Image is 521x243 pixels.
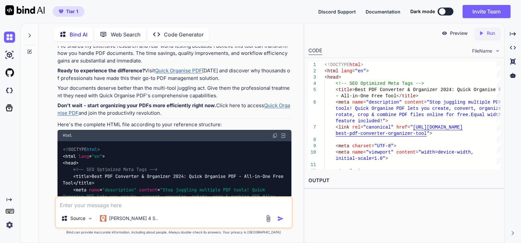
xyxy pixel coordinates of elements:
span: > [429,131,432,136]
span: " [427,131,429,136]
p: Web Search [111,31,141,38]
p: I've shared my extensive research and real-world testing because I believe this tool can transfor... [57,42,291,65]
img: Open in Browser [280,133,286,138]
span: < [325,75,327,80]
span: < [336,125,338,130]
span: FileName [472,48,492,54]
span: content [139,187,157,193]
div: 8 [308,137,316,143]
span: html [65,153,76,159]
span: meta [338,143,350,149]
div: CODE [308,47,322,55]
button: Discord Support [318,8,356,15]
img: copy [272,133,278,138]
a: Quick Organise PDF [155,67,202,74]
span: content [405,100,424,105]
span: rotate, crop & combine PDF files online for free. [336,112,471,117]
p: Bind AI [70,31,87,38]
button: Documentation [366,8,400,15]
span: "en" [92,153,102,159]
span: lang [341,68,352,74]
span: html [350,62,361,67]
span: <!-- SEO Optimized Meta Tags --> [73,167,157,173]
strong: Don't wait - start organizing your PDFs more efficiently right now. [57,102,216,109]
span: meta [338,100,350,105]
span: = [407,125,410,130]
span: </ > [73,180,94,186]
span: lang [79,153,89,159]
span: charset [352,143,372,149]
img: Claude 4 Sonnet [100,215,106,222]
img: chat [4,32,15,43]
p: Preview [450,30,468,36]
span: Equal width [471,112,501,117]
span: = [363,100,366,105]
span: <!-- SEO Optimized Meta Tags --> [336,81,424,86]
p: Your documents deserve better than the multi-tool juggling act. Give them the professional treatm... [57,85,291,99]
span: Best PDF Converter & Organizer 2024: Quick Organis [355,87,493,92]
img: Bind AI [5,5,45,15]
div: 1 [308,62,316,68]
p: Click here to access and join the productivity revolution. [57,102,291,117]
span: < = > [63,153,105,159]
span: tools! Quick Organise PDF lets you create, convert [336,106,474,111]
span: "description" [366,100,402,105]
span: <!-- Favicon --> [336,168,380,174]
span: = [416,150,418,155]
img: chevron down [495,48,500,54]
strong: Ready to experience the difference? [57,67,145,74]
span: > [366,68,369,74]
span: e PDF [493,87,507,92]
span: < = = > [63,187,278,206]
span: head [327,75,338,80]
img: premium [59,10,63,13]
span: < [336,150,338,155]
span: > [385,118,388,124]
img: Pick Models [87,216,93,221]
span: Html [63,133,72,138]
span: link [338,125,350,130]
span: < [336,87,338,92]
span: = [424,100,426,105]
span: > [338,75,341,80]
span: = [372,143,374,149]
div: 9 [308,143,316,149]
span: < [336,143,338,149]
span: <!DOCTYPE > [63,147,100,153]
span: "width=device-width, [419,150,474,155]
img: preview [442,30,447,36]
span: > [394,143,396,149]
div: 12 [308,168,316,174]
span: < > [73,173,92,179]
span: "Stop juggling multiple PDF tools! Quick Organise PDF lets you create, convert, organize, rotate,... [63,187,278,206]
p: Visit [DATE] and discover why thousands of professionals have made this their go-to PDF managemen... [57,67,291,82]
img: settings [4,219,15,231]
span: "viewport" [366,150,394,155]
span: > [352,87,355,92]
span: - All-in-One Free Tool [336,93,396,99]
span: < [325,68,327,74]
span: = [352,68,355,74]
span: title [76,173,89,179]
span: title [338,87,352,92]
span: initial-scale=1.0" [336,156,385,161]
img: githubLight [4,67,15,78]
span: "description" [102,187,136,193]
span: Tier 1 [66,8,78,15]
div: 6 [308,99,316,106]
p: Bind can provide inaccurate information, including about people. Always double-check its answers.... [55,230,293,235]
span: < > [63,160,79,166]
span: Dark mode [410,8,435,15]
span: meta [76,187,86,193]
span: "UTF-8" [374,143,394,149]
span: = [360,125,363,130]
span: rel [352,125,360,130]
span: name [89,187,100,193]
p: Source [70,215,85,222]
button: Invite Team [463,5,510,18]
p: Code Generator [164,31,204,38]
div: 3 [308,74,316,81]
span: title [402,93,416,99]
div: 7 [308,124,316,131]
div: 5 [308,87,316,93]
